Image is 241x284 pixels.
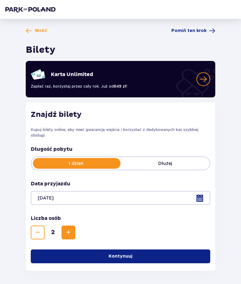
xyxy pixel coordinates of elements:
p: Kupuj bilety online, aby mieć gwarancję wejścia i korzystać z dedykowanych kas szybkiej obsługi. [31,127,210,138]
span: 2 [46,229,60,236]
a: Pomiń ten krok [171,28,215,34]
button: Kontynuuj [31,249,210,263]
p: Kontynuuj [109,253,132,259]
button: Zmniejsz [31,226,45,239]
span: Wróć [35,28,47,34]
p: Liczba osób [31,215,61,222]
a: Wróć [26,28,47,34]
span: Pomiń ten krok [171,28,206,34]
h2: Znajdź bilety [31,110,210,119]
p: Dłużej [120,160,210,167]
h1: Bilety [26,44,56,56]
p: 1 dzień [31,160,120,167]
p: Data przyjazdu [31,180,70,187]
p: Długość pobytu [31,146,210,153]
img: Park of Poland logo [5,6,56,13]
button: Zwiększ [62,226,75,239]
